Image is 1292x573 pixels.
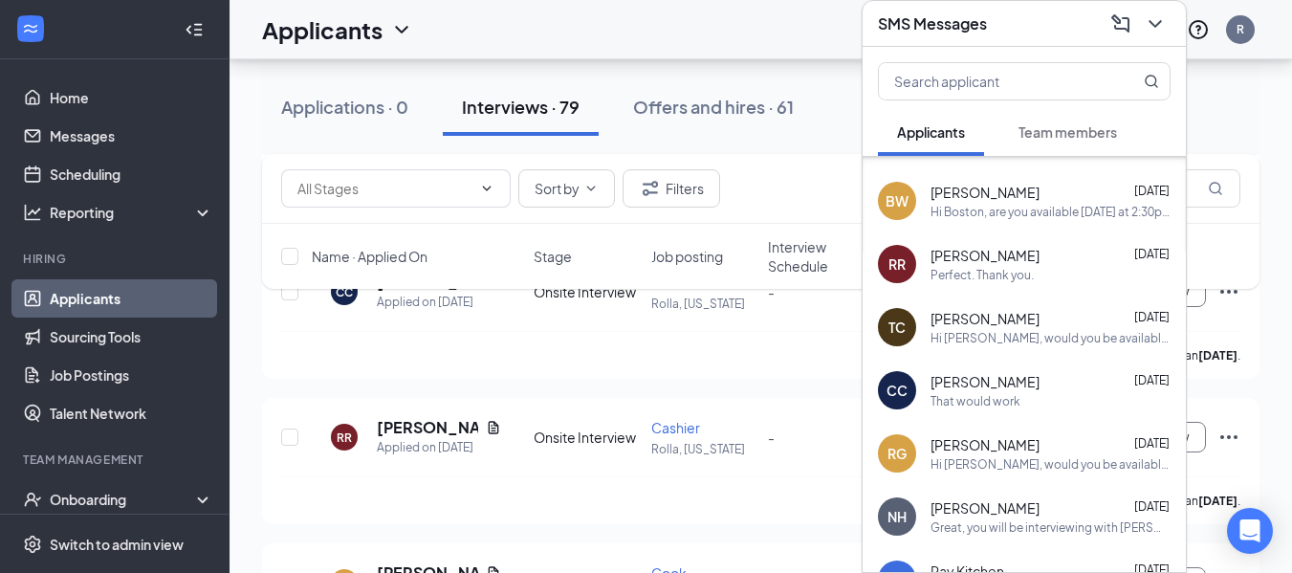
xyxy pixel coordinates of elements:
[479,181,494,196] svg: ChevronDown
[931,435,1040,454] span: [PERSON_NAME]
[878,13,987,34] h3: SMS Messages
[887,507,907,526] div: NH
[1018,123,1117,141] span: Team members
[50,78,213,117] a: Home
[887,444,907,463] div: RG
[462,95,580,119] div: Interviews · 79
[879,63,1106,99] input: Search applicant
[931,246,1040,265] span: [PERSON_NAME]
[1140,9,1171,39] button: ChevronDown
[1134,436,1170,451] span: [DATE]
[50,203,214,222] div: Reporting
[651,419,700,436] span: Cashier
[50,394,213,432] a: Talent Network
[390,18,413,41] svg: ChevronDown
[1106,9,1136,39] button: ComposeMessage
[931,309,1040,328] span: [PERSON_NAME]
[768,237,873,275] span: Interview Schedule
[1198,348,1237,363] b: [DATE]
[639,177,662,200] svg: Filter
[50,490,197,509] div: Onboarding
[262,13,383,46] h1: Applicants
[23,490,42,509] svg: UserCheck
[651,441,756,457] p: Rolla, [US_STATE]
[1144,12,1167,35] svg: ChevronDown
[377,417,478,438] h5: [PERSON_NAME]
[23,203,42,222] svg: Analysis
[1134,499,1170,514] span: [DATE]
[1217,426,1240,449] svg: Ellipses
[583,181,599,196] svg: ChevronDown
[1134,184,1170,198] span: [DATE]
[931,456,1171,473] div: Hi [PERSON_NAME], would you be available [DATE] at 3pm for an interview?
[23,251,209,267] div: Hiring
[931,498,1040,518] span: [PERSON_NAME]
[50,535,184,554] div: Switch to admin view
[534,428,639,447] div: Onsite Interview
[888,254,906,274] div: RR
[931,267,1034,283] div: Perfect. Thank you.
[50,117,213,155] a: Messages
[931,519,1171,536] div: Great, you will be interviewing with [PERSON_NAME]. We will see you then.
[1144,74,1159,89] svg: MagnifyingGlass
[534,247,572,266] span: Stage
[50,318,213,356] a: Sourcing Tools
[633,95,794,119] div: Offers and hires · 61
[1109,12,1132,35] svg: ComposeMessage
[768,429,775,446] span: -
[931,183,1040,202] span: [PERSON_NAME]
[21,19,40,38] svg: WorkstreamLogo
[1237,21,1244,37] div: R
[486,420,501,435] svg: Document
[931,393,1020,409] div: That would work
[1134,247,1170,261] span: [DATE]
[50,356,213,394] a: Job Postings
[377,438,501,457] div: Applied on [DATE]
[886,191,909,210] div: BW
[337,430,352,446] div: RR
[312,247,427,266] span: Name · Applied On
[23,535,42,554] svg: Settings
[651,247,723,266] span: Job posting
[1227,508,1273,554] div: Open Intercom Messenger
[1134,373,1170,387] span: [DATE]
[281,95,408,119] div: Applications · 0
[931,372,1040,391] span: [PERSON_NAME]
[1134,310,1170,324] span: [DATE]
[297,178,471,199] input: All Stages
[50,279,213,318] a: Applicants
[888,318,906,337] div: TC
[1208,181,1223,196] svg: MagnifyingGlass
[1198,494,1237,508] b: [DATE]
[931,330,1171,346] div: Hi [PERSON_NAME], would you be available for an interview [DATE] at 3:30PM?
[23,452,209,468] div: Team Management
[623,169,720,208] button: Filter Filters
[518,169,615,208] button: Sort byChevronDown
[1187,18,1210,41] svg: QuestionInfo
[897,123,965,141] span: Applicants
[887,381,908,400] div: CC
[50,155,213,193] a: Scheduling
[535,182,580,195] span: Sort by
[185,20,204,39] svg: Collapse
[931,204,1171,220] div: Hi Boston, are you available [DATE] at 2:30pm for an interview?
